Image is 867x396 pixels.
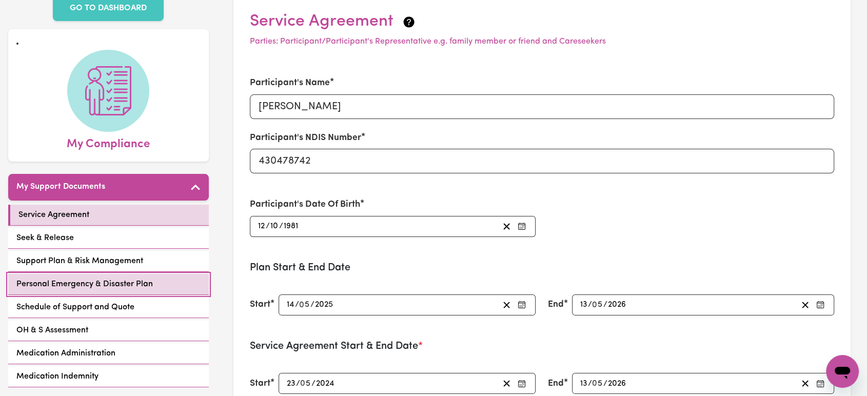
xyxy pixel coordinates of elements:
h3: Plan Start & End Date [250,262,835,274]
input: -- [593,298,604,312]
span: My Compliance [67,132,150,153]
a: OH & S Assessment [8,320,209,341]
h5: My Support Documents [16,182,105,192]
span: 0 [300,380,305,388]
label: Participant's NDIS Number [250,131,361,145]
a: Medication Indemnity [8,366,209,387]
input: -- [301,377,311,390]
span: / [311,379,316,388]
span: OH & S Assessment [16,324,88,336]
input: -- [300,298,310,312]
button: My Support Documents [8,174,209,201]
span: Medication Indemnity [16,370,98,383]
input: -- [258,220,266,233]
input: ---- [283,220,299,233]
span: Schedule of Support and Quote [16,301,134,313]
input: -- [286,377,296,390]
span: / [310,300,314,309]
a: Service Agreement [8,205,209,226]
a: Schedule of Support and Quote [8,297,209,318]
span: / [603,379,607,388]
span: / [266,222,270,231]
label: End [548,377,564,390]
input: ---- [607,377,627,390]
span: / [296,379,300,388]
input: ---- [316,377,336,390]
input: ---- [314,298,334,312]
p: Parties: Participant/Participant's Representative e.g. family member or friend and Careseekers [250,35,835,48]
span: / [603,300,607,309]
iframe: Button to launch messaging window [826,355,859,388]
span: 0 [592,301,597,309]
span: 0 [299,301,304,309]
span: Support Plan & Risk Management [16,255,143,267]
a: Support Plan & Risk Management [8,251,209,272]
span: / [279,222,283,231]
input: -- [580,377,588,390]
input: ---- [607,298,627,312]
input: -- [286,298,295,312]
span: Service Agreement [18,209,89,221]
a: Medication Administration [8,343,209,364]
span: / [588,300,592,309]
label: Start [250,377,270,390]
input: -- [270,220,279,233]
a: Personal Emergency & Disaster Plan [8,274,209,295]
label: Participant's Date Of Birth [250,198,360,211]
label: Participant's Name [250,76,330,90]
h2: Service Agreement [250,12,835,31]
span: Personal Emergency & Disaster Plan [16,278,153,290]
h3: Service Agreement Start & End Date [250,340,835,352]
a: My Compliance [16,50,201,153]
input: -- [580,298,588,312]
span: / [588,379,592,388]
label: Start [250,298,270,311]
span: Medication Administration [16,347,115,360]
span: 0 [592,380,597,388]
label: End [548,298,564,311]
span: Seek & Release [16,232,74,244]
input: -- [593,377,604,390]
span: / [295,300,299,309]
a: Seek & Release [8,228,209,249]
